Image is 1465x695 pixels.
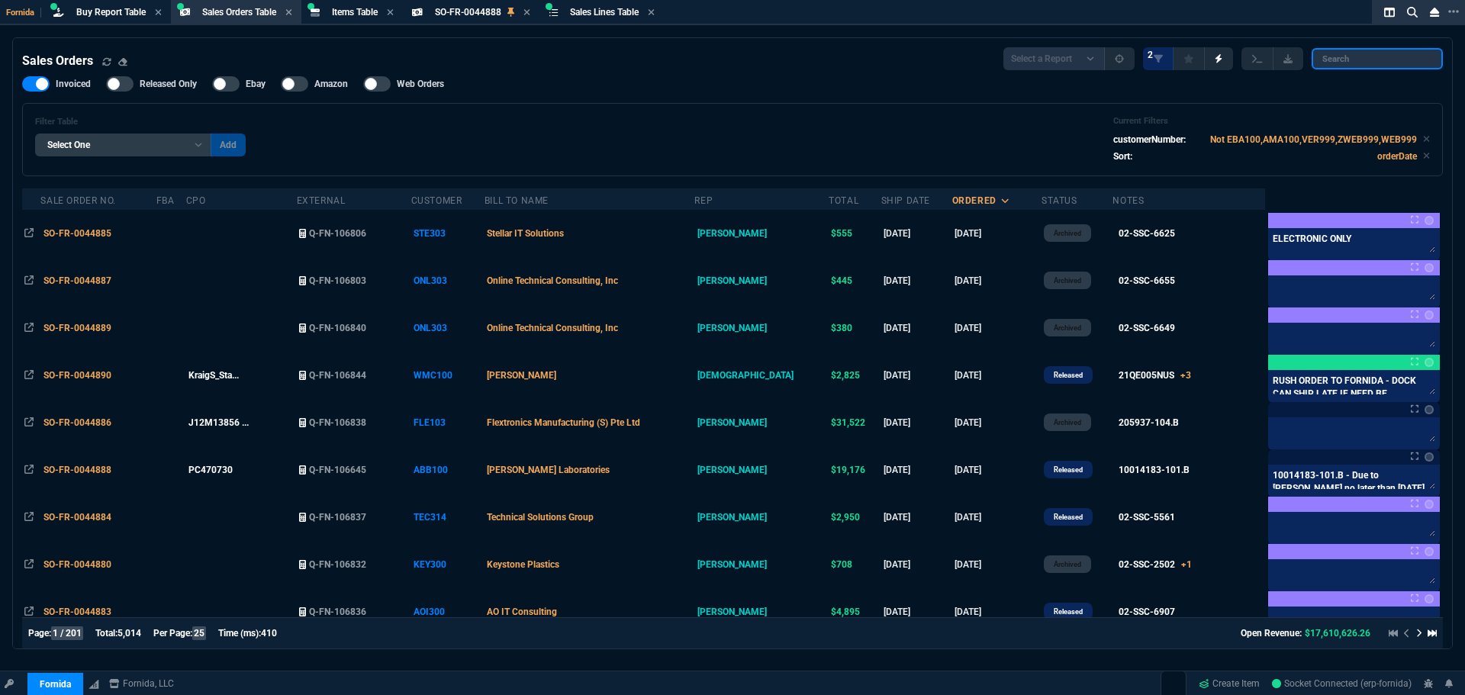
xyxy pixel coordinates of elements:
div: 21QE005NUS+3 [1119,368,1191,382]
span: SO-FR-0044883 [43,607,111,617]
div: Customer [411,195,462,207]
nx-icon: Open In Opposite Panel [24,228,34,239]
td: [DATE] [952,257,1042,304]
td: ONL303 [411,304,485,352]
nx-icon: Open In Opposite Panel [24,512,34,523]
nx-icon: Search [1401,3,1424,21]
a: msbcCompanyName [105,677,179,690]
span: Q-FN-106832 [309,559,366,570]
div: 10014183-101.B [1119,463,1190,477]
code: Not EBA100,AMA100,VER999,ZWEB999,WEB999 [1210,134,1417,145]
p: Archived [1054,322,1081,334]
span: Items Table [332,7,378,18]
td: ABB100 [411,446,485,494]
span: Sales Lines Table [570,7,639,18]
input: Search [1312,48,1443,69]
span: SO-FR-0044889 [43,323,111,333]
h6: Current Filters [1113,116,1430,127]
code: orderDate [1377,151,1417,162]
td: [DEMOGRAPHIC_DATA] [694,352,829,399]
span: Total: [95,628,118,639]
span: Q-FN-106837 [309,512,366,523]
span: 25 [192,626,206,640]
a: H0Ccc7-r4qovoVlMAAC4 [1272,677,1412,690]
span: Fornida [6,8,41,18]
td: [DATE] [881,352,952,399]
td: $708 [829,541,881,588]
td: [DATE] [952,304,1042,352]
nx-icon: Open In Opposite Panel [24,370,34,381]
p: Released [1054,464,1083,476]
td: [DATE] [952,210,1042,257]
div: 02-SSC-6907 [1119,605,1175,619]
span: Online Technical Consulting, Inc [487,323,618,333]
td: [PERSON_NAME] [694,588,829,635]
span: Sales Orders Table [202,7,276,18]
nx-icon: Close Tab [285,7,292,19]
td: [DATE] [952,352,1042,399]
div: CPO [186,195,206,207]
span: Q-FN-106645 [309,465,366,475]
span: +1 [1181,559,1192,570]
nx-fornida-value: PC470730 [188,463,294,477]
span: Q-FN-106838 [309,417,366,428]
h4: Sales Orders [22,52,93,70]
td: [DATE] [881,304,952,352]
span: Amazon [314,78,348,90]
nx-icon: Open In Opposite Panel [24,323,34,333]
span: Q-FN-106840 [309,323,366,333]
td: [PERSON_NAME] [694,494,829,541]
td: $2,950 [829,494,881,541]
td: STE303 [411,210,485,257]
td: [DATE] [952,446,1042,494]
span: AO IT Consulting [487,607,557,617]
td: $555 [829,210,881,257]
p: Archived [1054,558,1081,571]
a: Create Item [1193,672,1266,695]
span: PC470730 [188,465,233,475]
td: $31,522 [829,399,881,446]
div: 205937-104.B [1119,416,1179,430]
nx-icon: Close Tab [648,7,655,19]
td: TEC314 [411,494,485,541]
span: Web Orders [397,78,444,90]
div: Notes [1112,195,1144,207]
span: KraigS_Sta... [188,370,239,381]
div: Sale Order No. [40,195,115,207]
p: Released [1054,511,1083,523]
td: ONL303 [411,257,485,304]
div: Bill To Name [485,195,549,207]
p: Archived [1054,227,1081,240]
td: [DATE] [952,541,1042,588]
span: Time (ms): [218,628,261,639]
td: [DATE] [881,257,952,304]
td: [DATE] [881,541,952,588]
span: Q-FN-106803 [309,275,366,286]
p: Released [1054,606,1083,618]
span: Buy Report Table [76,7,146,18]
span: [PERSON_NAME] [487,370,556,381]
span: SO-FR-0044888 [43,465,111,475]
p: Sort: [1113,150,1132,163]
td: $4,895 [829,588,881,635]
td: KEY300 [411,541,485,588]
td: [DATE] [881,588,952,635]
span: Technical Solutions Group [487,512,594,523]
div: Rep [694,195,713,207]
span: Page: [28,628,51,639]
span: Stellar IT Solutions [487,228,564,239]
span: SO-FR-0044890 [43,370,111,381]
div: 02-SSC-5561 [1119,510,1175,524]
div: ordered [952,195,997,207]
span: +3 [1180,370,1191,381]
td: $2,825 [829,352,881,399]
div: 02-SSC-6649 [1119,321,1175,335]
span: Invoiced [56,78,91,90]
nx-icon: Open In Opposite Panel [24,275,34,286]
td: [DATE] [881,494,952,541]
td: [DATE] [881,446,952,494]
td: [PERSON_NAME] [694,446,829,494]
span: Q-FN-106836 [309,607,366,617]
td: $445 [829,257,881,304]
div: FBA [156,195,175,207]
